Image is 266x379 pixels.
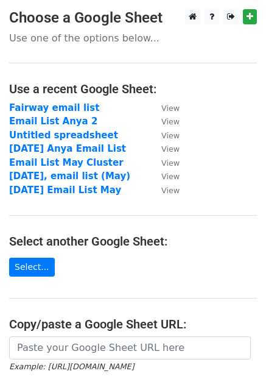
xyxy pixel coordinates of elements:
a: [DATE], email list (May) [9,171,130,182]
a: [DATE] Email List May [9,185,121,196]
a: View [149,130,180,141]
p: Use one of the options below... [9,32,257,44]
a: View [149,157,180,168]
small: View [161,144,180,154]
a: View [149,102,180,113]
input: Paste your Google Sheet URL here [9,336,251,360]
iframe: Chat Widget [205,321,266,379]
small: View [161,104,180,113]
a: Select... [9,258,55,277]
small: View [161,158,180,168]
a: Email List Anya 2 [9,116,97,127]
a: View [149,116,180,127]
small: Example: [URL][DOMAIN_NAME] [9,362,134,371]
a: Untitled spreadsheet [9,130,118,141]
a: View [149,143,180,154]
a: [DATE] Anya Email List [9,143,126,154]
h4: Copy/paste a Google Sheet URL: [9,317,257,331]
small: View [161,186,180,195]
a: View [149,171,180,182]
a: Email List May Cluster [9,157,124,168]
small: View [161,117,180,126]
h4: Select another Google Sheet: [9,234,257,249]
small: View [161,172,180,181]
a: Fairway email list [9,102,99,113]
h3: Choose a Google Sheet [9,9,257,27]
h4: Use a recent Google Sheet: [9,82,257,96]
small: View [161,131,180,140]
a: View [149,185,180,196]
